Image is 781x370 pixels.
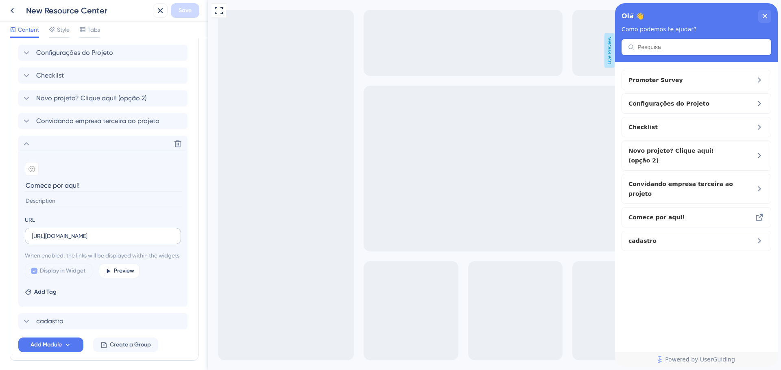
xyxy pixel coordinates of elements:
[31,340,62,350] span: Add Module
[99,264,140,278] button: Preview
[25,251,181,260] span: When enabled, the links will be displayed within the widgets
[18,45,190,61] div: Configurações do Projeto
[13,143,122,162] span: Novo projeto? Clique aqui! (opção 2)
[25,287,57,297] button: Add Tag
[7,7,29,19] span: Olá 👋
[13,95,122,105] div: Configurações do Projeto
[171,3,199,18] button: Save
[13,233,122,242] span: cadastro
[18,67,190,84] div: Checklist
[32,232,174,240] input: your.website.com/path
[73,4,76,11] div: 3
[18,313,190,329] div: cadastro
[57,25,70,35] span: Style
[26,5,150,16] div: New Resource Center
[18,113,190,129] div: Convidando empresa terceira ao projeto
[114,266,134,276] span: Preview
[36,116,159,126] span: Convidando empresa terceira ao projeto
[13,176,122,195] span: Convidando empresa terceira ao projeto
[13,95,109,105] span: Configurações do Projeto
[40,266,85,276] span: Display in Widget
[36,71,64,80] span: Checklist
[179,6,192,15] span: Save
[7,23,81,29] span: Como podemos te ajudar?
[18,25,39,35] span: Content
[143,6,156,19] div: close resource center
[13,72,122,82] span: Promoter Survey
[13,209,122,219] span: Comece por aqui!
[13,119,122,129] span: Checklist
[36,93,146,103] span: Novo projeto? Clique aqui! (opção 2)
[15,2,67,12] span: Central de Ajuda
[36,316,63,326] span: cadastro
[87,25,100,35] span: Tabs
[396,33,406,68] span: Live Preview
[18,90,190,106] div: Novo projeto? Clique aqui! (opção 2)
[25,179,183,192] input: Header
[36,48,113,58] span: Configurações do Projeto
[22,41,150,47] input: Pesquisa
[34,287,57,297] span: Add Tag
[25,195,183,206] input: Description
[93,338,158,352] button: Create a Group
[110,340,151,350] span: Create a Group
[50,351,120,361] span: Powered by UserGuiding
[18,338,83,352] button: Add Module
[25,215,35,225] div: URL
